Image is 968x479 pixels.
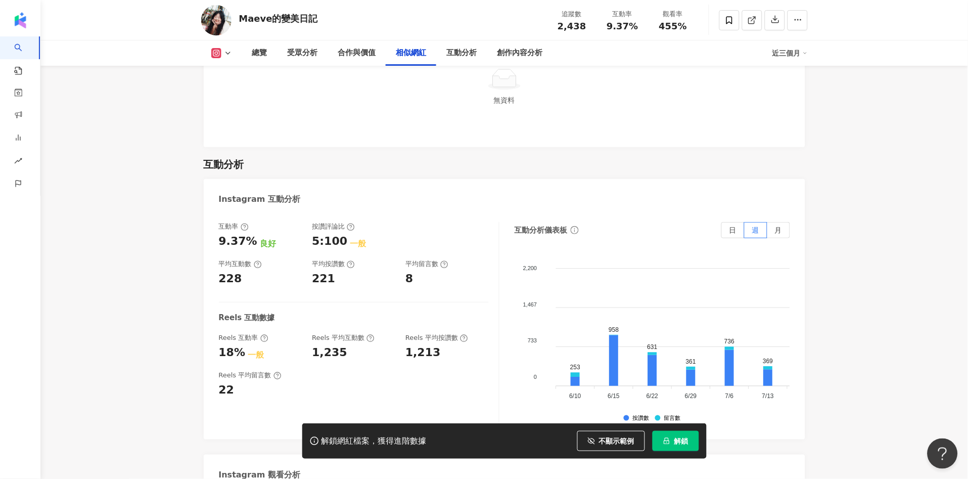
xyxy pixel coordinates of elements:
tspan: 6/22 [647,393,659,400]
div: 平均按讚數 [312,259,355,269]
div: 22 [219,382,235,398]
div: 221 [312,271,335,287]
span: 2,438 [558,21,586,31]
div: 按讚數 [632,415,649,422]
span: 解鎖 [674,437,688,445]
div: Reels 平均留言數 [219,371,282,380]
div: 追蹤數 [553,9,591,19]
div: Reels 互動率 [219,333,268,342]
div: 1,213 [405,345,441,361]
tspan: 7/13 [762,393,774,400]
span: 9.37% [607,21,638,31]
div: 合作與價值 [338,47,376,59]
div: 互動分析 [204,157,244,171]
span: lock [663,438,670,445]
span: 無資料 [494,96,515,104]
div: 5:100 [312,234,347,249]
tspan: 1,467 [523,301,537,308]
div: 互動率 [604,9,642,19]
span: 日 [729,226,736,234]
span: 月 [775,226,782,234]
div: 1,235 [312,345,347,361]
div: 18% [219,345,246,361]
div: 一般 [350,238,366,249]
tspan: 733 [528,338,537,344]
tspan: 7/6 [725,393,734,400]
button: 解鎖 [653,431,699,451]
img: KOL Avatar [201,5,232,35]
div: 互動率 [219,222,249,231]
div: 創作內容分析 [497,47,543,59]
div: Reels 平均按讚數 [405,333,468,342]
tspan: 6/29 [685,393,697,400]
div: 互動分析儀表板 [515,225,568,236]
div: Instagram 互動分析 [219,194,301,205]
span: rise [14,151,22,173]
div: 8 [405,271,413,287]
div: 相似網紅 [396,47,427,59]
span: info-circle [569,225,580,236]
div: 228 [219,271,242,287]
a: search [14,36,34,76]
tspan: 6/10 [569,393,581,400]
span: 455% [659,21,687,31]
div: 按讚評論比 [312,222,355,231]
div: Reels 互動數據 [219,313,275,323]
tspan: 0 [534,374,537,380]
div: 9.37% [219,234,257,249]
button: 不顯示範例 [577,431,645,451]
div: Reels 平均互動數 [312,333,375,342]
div: 一般 [248,350,264,361]
div: 觀看率 [654,9,693,19]
div: 近三個月 [772,45,808,61]
div: 互動分析 [447,47,477,59]
span: 週 [752,226,759,234]
div: 總覽 [252,47,267,59]
tspan: 6/15 [608,393,620,400]
div: Maeve的變美日記 [239,12,318,25]
img: logo icon [12,12,28,28]
div: 平均互動數 [219,259,262,269]
div: 解鎖網紅檔案，獲得進階數據 [321,436,427,447]
div: 留言數 [664,415,680,422]
div: 良好 [260,238,276,249]
div: 平均留言數 [405,259,448,269]
div: 受眾分析 [288,47,318,59]
span: 不顯示範例 [599,437,634,445]
tspan: 2,200 [523,266,537,272]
